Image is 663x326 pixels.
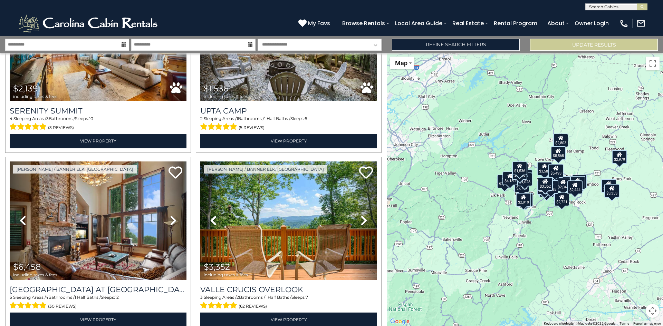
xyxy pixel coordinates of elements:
div: $2,721 [554,192,569,206]
span: 6 [305,116,307,121]
a: Add to favorites [169,166,182,180]
div: $5,568 [551,146,566,160]
a: Add to favorites [359,166,373,180]
a: View Property [10,134,186,148]
div: $3,946 [512,166,527,179]
a: View Property [200,134,377,148]
span: (3 reviews) [48,123,74,132]
span: $1,536 [204,83,229,93]
span: 3 [200,295,203,300]
div: $2,191 [570,176,585,190]
div: Sleeping Areas / Bathrooms / Sleeps: [200,116,377,132]
img: phone-regular-white.png [619,19,629,28]
span: including taxes & fees [13,94,57,99]
img: White-1-2.png [17,13,161,34]
button: Change map style [390,57,414,69]
div: $3,352 [538,177,553,190]
a: About [544,17,568,29]
span: 7 [306,295,308,300]
div: $2,879 [497,174,512,188]
span: (30 reviews) [48,302,77,311]
div: $4,180 [502,171,518,185]
span: 2 [237,295,239,300]
a: Local Area Guide [392,17,446,29]
span: My Favs [308,19,330,28]
a: Open this area in Google Maps (opens a new window) [388,317,411,326]
a: Upta Camp [200,106,377,116]
span: including taxes & fees [204,273,248,277]
div: $2,085 [543,180,558,194]
div: Sleeping Areas / Bathrooms / Sleeps: [10,116,186,132]
span: Map [395,59,407,67]
span: $6,458 [13,262,41,272]
span: $2,139 [13,83,38,93]
a: Refine Search Filters [392,39,520,51]
button: Keyboard shortcuts [544,321,574,326]
h3: Ridge Haven Lodge at Echota [10,285,186,294]
div: Sleeping Areas / Bathrooms / Sleeps: [10,294,186,311]
span: Map data ©2025 Google [578,322,615,325]
a: [PERSON_NAME] / Banner Elk, [GEOGRAPHIC_DATA] [13,165,137,174]
a: [GEOGRAPHIC_DATA] at [GEOGRAPHIC_DATA] [10,285,186,294]
div: $3,582 [537,162,552,176]
button: Toggle fullscreen view [646,57,660,70]
div: $2,919 [516,193,531,207]
a: Terms (opens in new tab) [619,322,629,325]
div: $2,979 [612,150,627,164]
a: Real Estate [449,17,487,29]
div: $2,523 [537,181,552,195]
img: thumbnail_165015526.jpeg [10,161,186,280]
span: 10 [89,116,93,121]
span: 4 [10,116,12,121]
a: Valle Crucis Overlook [200,285,377,294]
a: Rental Program [490,17,541,29]
div: $2,674 [572,175,587,188]
span: 1 Half Baths / [75,295,101,300]
span: 12 [115,295,119,300]
img: mail-regular-white.png [636,19,646,28]
span: (5 reviews) [239,123,265,132]
div: $1,028 [517,172,532,186]
div: $2,134 [514,178,529,192]
img: Google [388,317,411,326]
button: Update Results [530,39,658,51]
a: [PERSON_NAME] / Banner Elk, [GEOGRAPHIC_DATA] [204,165,327,174]
span: including taxes & fees [13,273,57,277]
span: 3 [46,116,49,121]
span: (62 reviews) [239,302,267,311]
span: $3,352 [204,262,230,272]
button: Map camera controls [646,304,660,318]
div: $2,929 [539,183,554,197]
span: 4 [46,295,48,300]
a: My Favs [298,19,332,28]
span: 5 [10,295,12,300]
div: $3,848 [518,192,533,206]
div: $7,018 [601,179,616,192]
div: $2,044 [556,178,571,191]
div: $3,353 [604,184,619,197]
a: Report a map error [633,322,661,325]
img: thumbnail_163278412.jpeg [200,161,377,280]
span: including taxes & fees [204,94,248,99]
span: 1 Half Baths / [265,295,291,300]
a: Owner Login [571,17,612,29]
span: 2 [200,116,203,121]
a: Serenity Summit [10,106,186,116]
a: Browse Rentals [339,17,388,29]
div: Sleeping Areas / Bathrooms / Sleeps: [200,294,377,311]
div: $1,536 [512,161,527,175]
div: $5,493 [548,164,564,177]
div: $2,444 [567,180,583,194]
div: $2,803 [553,133,568,147]
span: 1 [237,116,238,121]
span: 1 Half Baths / [264,116,290,121]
